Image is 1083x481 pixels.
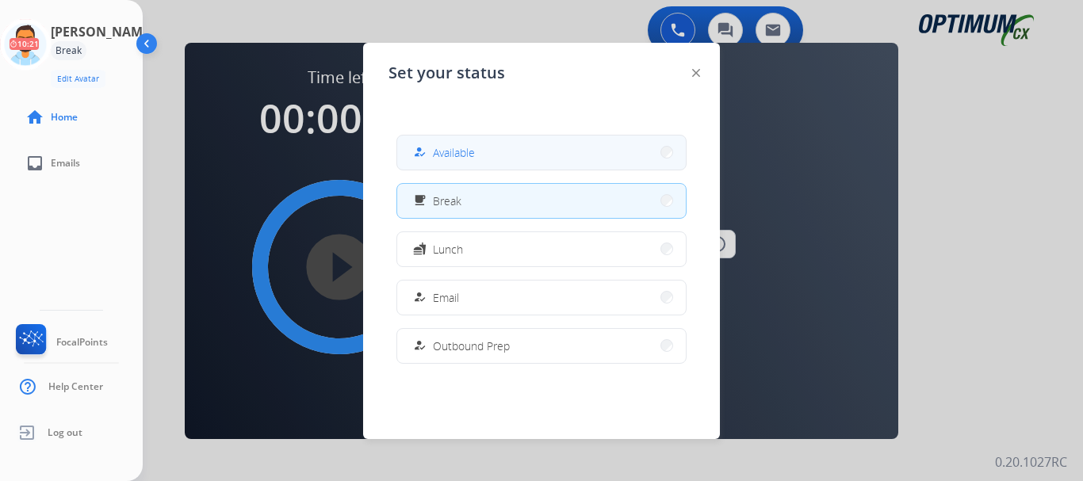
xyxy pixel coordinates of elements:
mat-icon: inbox [25,154,44,173]
mat-icon: how_to_reg [413,291,427,304]
button: Lunch [397,232,686,266]
span: Available [433,144,475,161]
p: 0.20.1027RC [995,452,1067,471]
button: Email [397,281,686,315]
span: Set your status [388,62,505,84]
button: Outbound Prep [397,329,686,363]
mat-icon: how_to_reg [413,146,427,159]
button: Break [397,184,686,218]
span: FocalPoints [56,336,108,349]
mat-icon: home [25,108,44,127]
span: Log out [48,426,82,439]
span: Break [433,193,461,209]
span: Email [433,289,459,306]
button: Edit Avatar [51,70,105,88]
span: Home [51,111,78,124]
img: close-button [692,69,700,77]
mat-icon: how_to_reg [413,339,427,353]
mat-icon: fastfood [413,242,427,256]
span: Emails [51,157,80,170]
span: Lunch [433,241,463,258]
button: Available [397,136,686,170]
span: Outbound Prep [433,338,510,354]
div: Break [51,41,86,60]
h3: [PERSON_NAME] [51,22,154,41]
span: Help Center [48,380,103,393]
mat-icon: free_breakfast [413,194,427,208]
a: FocalPoints [13,324,108,361]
